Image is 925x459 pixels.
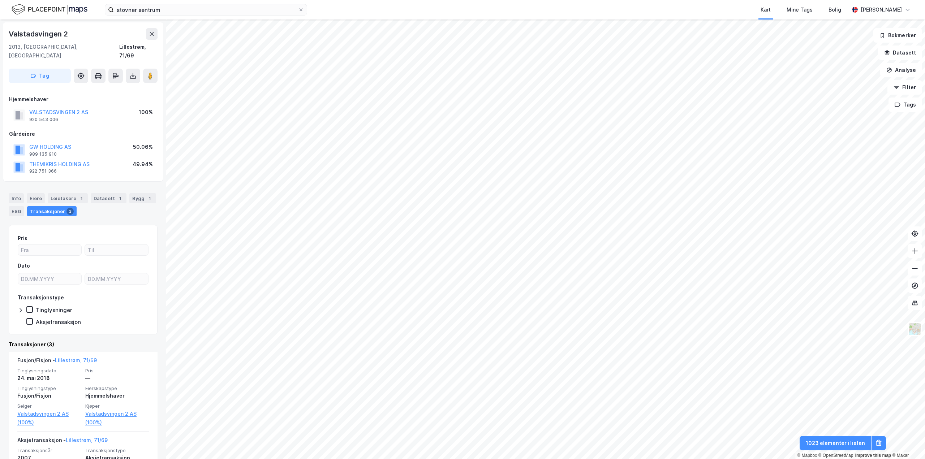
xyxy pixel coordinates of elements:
[818,453,853,458] a: OpenStreetMap
[18,273,81,284] input: DD.MM.YYYY
[18,293,64,302] div: Transaksjonstype
[18,244,81,255] input: Fra
[29,168,57,174] div: 922 751 366
[48,193,88,203] div: Leietakere
[27,206,77,216] div: Transaksjoner
[66,437,108,443] a: Lillestrøm, 71/69
[880,63,922,77] button: Analyse
[9,340,158,349] div: Transaksjoner (3)
[29,151,57,157] div: 989 135 910
[17,410,81,427] a: Valstadsvingen 2 AS (100%)
[85,244,148,255] input: Til
[787,5,813,14] div: Mine Tags
[114,4,298,15] input: Søk på adresse, matrikkel, gårdeiere, leietakere eller personer
[36,319,81,325] div: Aksjetransaksjon
[9,28,69,40] div: Valstadsvingen 2
[85,403,149,409] span: Kjøper
[85,368,149,374] span: Pris
[18,234,27,243] div: Pris
[761,5,771,14] div: Kart
[908,322,922,336] img: Z
[85,391,149,400] div: Hjemmelshaver
[887,80,922,95] button: Filter
[139,108,153,117] div: 100%
[85,385,149,391] span: Eierskapstype
[800,436,871,450] button: 1023 elementer i listen
[878,46,922,60] button: Datasett
[85,374,149,382] div: —
[119,43,158,60] div: Lillestrøm, 71/69
[27,193,45,203] div: Eiere
[17,374,81,382] div: 24. mai 2018
[17,447,81,454] span: Transaksjonsår
[91,193,126,203] div: Datasett
[861,5,902,14] div: [PERSON_NAME]
[9,206,24,216] div: ESG
[29,117,58,122] div: 920 543 006
[66,208,74,215] div: 3
[146,195,153,202] div: 1
[797,453,817,458] a: Mapbox
[829,5,841,14] div: Bolig
[17,385,81,391] span: Tinglysningstype
[85,410,149,427] a: Valstadsvingen 2 AS (100%)
[78,195,85,202] div: 1
[855,453,891,458] a: Improve this map
[9,43,119,60] div: 2013, [GEOGRAPHIC_DATA], [GEOGRAPHIC_DATA]
[9,69,71,83] button: Tag
[889,98,922,112] button: Tags
[133,160,153,169] div: 49.94%
[17,403,81,409] span: Selger
[873,28,922,43] button: Bokmerker
[17,368,81,374] span: Tinglysningsdato
[9,193,24,203] div: Info
[116,195,124,202] div: 1
[17,356,97,368] div: Fusjon/Fisjon -
[18,261,30,270] div: Dato
[55,357,97,363] a: Lillestrøm, 71/69
[9,130,157,138] div: Gårdeiere
[17,436,108,447] div: Aksjetransaksjon -
[17,391,81,400] div: Fusjon/Fisjon
[129,193,156,203] div: Bygg
[12,3,87,16] img: logo.f888ab2527a4732fd821a326f86c7f29.svg
[133,143,153,151] div: 50.06%
[85,273,148,284] input: DD.MM.YYYY
[889,424,925,459] iframe: Chat Widget
[9,95,157,104] div: Hjemmelshaver
[36,307,72,313] div: Tinglysninger
[85,447,149,454] span: Transaksjonstype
